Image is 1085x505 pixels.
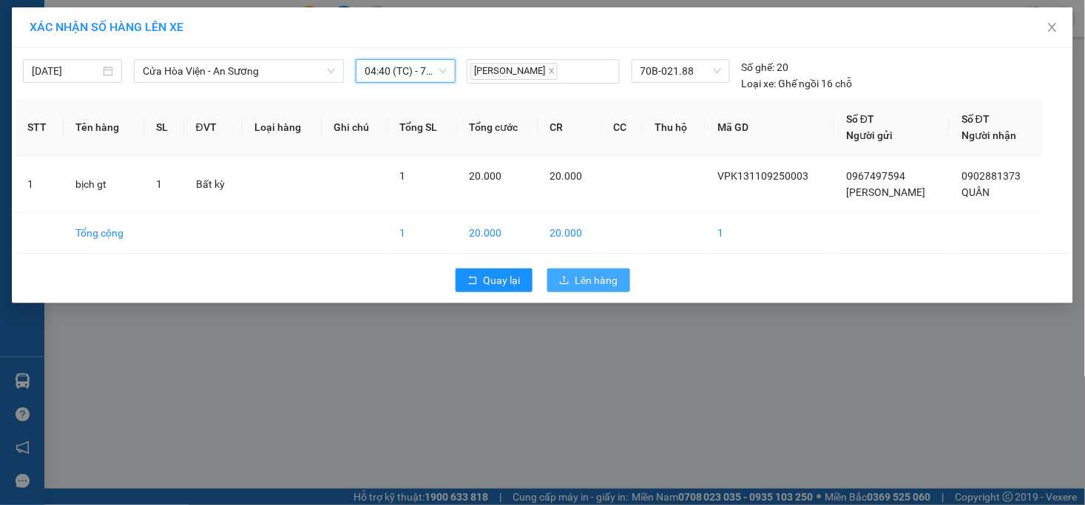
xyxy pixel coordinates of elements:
[538,99,601,156] th: CR
[457,213,538,254] td: 20.000
[64,156,144,213] td: bịch gt
[144,99,184,156] th: SL
[961,170,1021,182] span: 0902881373
[643,99,706,156] th: Thu hộ
[846,113,874,125] span: Số ĐT
[846,186,925,198] span: [PERSON_NAME]
[327,67,336,75] span: down
[388,99,457,156] th: Tổng SL
[243,99,322,156] th: Loại hàng
[469,170,501,182] span: 20.000
[742,75,853,92] div: Ghế ngồi 16 chỗ
[640,60,721,82] span: 70B-021.88
[846,170,905,182] span: 0967497594
[400,170,406,182] span: 1
[742,59,775,75] span: Số ghế:
[470,63,558,80] span: [PERSON_NAME]
[742,59,789,75] div: 20
[559,275,569,287] span: upload
[16,156,64,213] td: 1
[1047,21,1058,33] span: close
[484,272,521,288] span: Quay lại
[706,213,834,254] td: 1
[601,99,643,156] th: CC
[457,99,538,156] th: Tổng cước
[184,156,243,213] td: Bất kỳ
[717,170,808,182] span: VPK131109250003
[742,75,777,92] span: Loại xe:
[184,99,243,156] th: ĐVT
[16,99,64,156] th: STT
[846,129,893,141] span: Người gửi
[322,99,388,156] th: Ghi chú
[706,99,834,156] th: Mã GD
[143,60,335,82] span: Cửa Hòa Viện - An Sương
[64,213,144,254] td: Tổng cộng
[548,67,555,75] span: close
[30,20,183,34] span: XÁC NHẬN SỐ HÀNG LÊN XE
[456,268,533,292] button: rollbackQuay lại
[538,213,601,254] td: 20.000
[547,268,630,292] button: uploadLên hàng
[1032,7,1073,49] button: Close
[961,113,990,125] span: Số ĐT
[575,272,618,288] span: Lên hàng
[64,99,144,156] th: Tên hàng
[365,60,446,82] span: 04:40 (TC) - 70B-021.88
[961,129,1016,141] span: Người nhận
[961,186,990,198] span: QUÂN
[467,275,478,287] span: rollback
[156,178,162,190] span: 1
[550,170,583,182] span: 20.000
[32,63,100,79] input: 12/09/2025
[388,213,457,254] td: 1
